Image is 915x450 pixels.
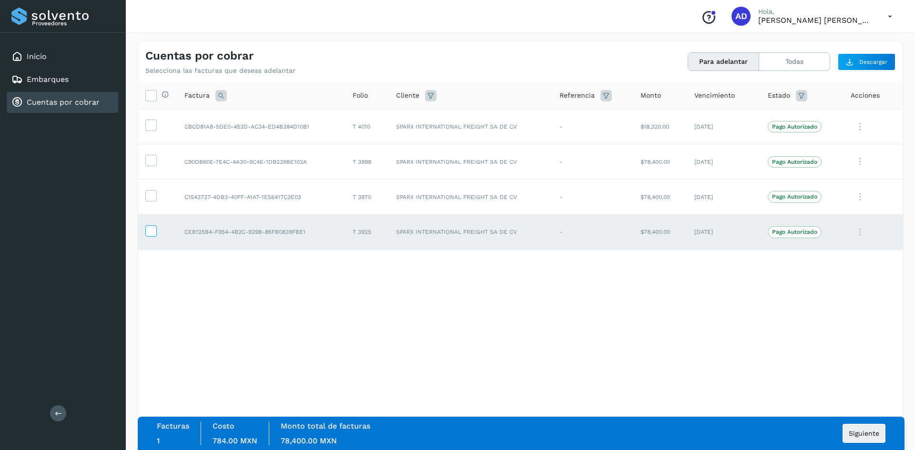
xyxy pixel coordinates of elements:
p: Pago Autorizado [772,123,817,130]
button: Siguiente [843,424,885,443]
td: SPARX INTERNATIONAL FREIGHT SA DE CV [388,109,552,144]
td: $78,400.00 [633,144,687,180]
span: Folio [353,90,368,100]
label: Monto total de facturas [281,421,370,430]
td: [DATE] [687,144,761,180]
span: Vencimiento [694,90,735,100]
p: Selecciona las facturas que deseas adelantar [145,67,295,75]
td: $78,400.00 [633,180,687,215]
td: C90DB60E-7E4C-4A30-9C4E-1DB239BE102A [177,144,345,180]
p: Pago Autorizado [772,159,817,165]
td: T 3925 [345,214,388,250]
td: [DATE] [687,214,761,250]
p: Pago Autorizado [772,229,817,235]
td: SPARX INTERNATIONAL FREIGHT SA DE CV [388,144,552,180]
h4: Cuentas por cobrar [145,49,254,63]
span: Descargar [859,58,887,66]
span: 1 [157,436,160,445]
a: Inicio [27,52,47,61]
td: - [552,109,633,144]
span: Acciones [851,90,880,100]
span: 78,400.00 MXN [281,436,337,445]
td: - [552,214,633,250]
td: CEB125B4-F954-4B2C-929B-85FB0839FBE1 [177,214,345,250]
div: Inicio [7,46,118,67]
p: Proveedores [32,20,114,27]
td: - [552,144,633,180]
button: Para adelantar [688,53,759,70]
td: $18,320.00 [633,109,687,144]
a: Cuentas por cobrar [27,98,100,107]
td: $78,400.00 [633,214,687,250]
td: [DATE] [687,180,761,215]
button: Todas [759,53,830,70]
span: Siguiente [849,430,879,437]
span: Estado [768,90,790,100]
label: Facturas [157,421,189,430]
td: - [552,180,633,215]
span: Monto [640,90,661,100]
span: 784.00 MXN [213,436,257,445]
span: Referencia [559,90,595,100]
span: Factura [184,90,210,100]
td: C1543727-4DB3-40FF-A1A7-1E56417C3E03 [177,180,345,215]
div: Embarques [7,69,118,90]
label: Costo [213,421,234,430]
td: T 4010 [345,109,388,144]
td: T 3998 [345,144,388,180]
td: SPARX INTERNATIONAL FREIGHT SA DE CV [388,180,552,215]
td: T 3970 [345,180,388,215]
td: [DATE] [687,109,761,144]
span: Cliente [396,90,419,100]
td: CBCD81A8-5DE0-453D-AC34-ED4B384D10B1 [177,109,345,144]
a: Embarques [27,75,69,84]
button: Descargar [838,53,895,70]
div: Cuentas por cobrar [7,92,118,113]
p: Pago Autorizado [772,193,817,200]
p: ALMA DELIA CASTAÑEDA MERCADO [758,16,873,25]
td: SPARX INTERNATIONAL FREIGHT SA DE CV [388,214,552,250]
p: Hola, [758,8,873,16]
